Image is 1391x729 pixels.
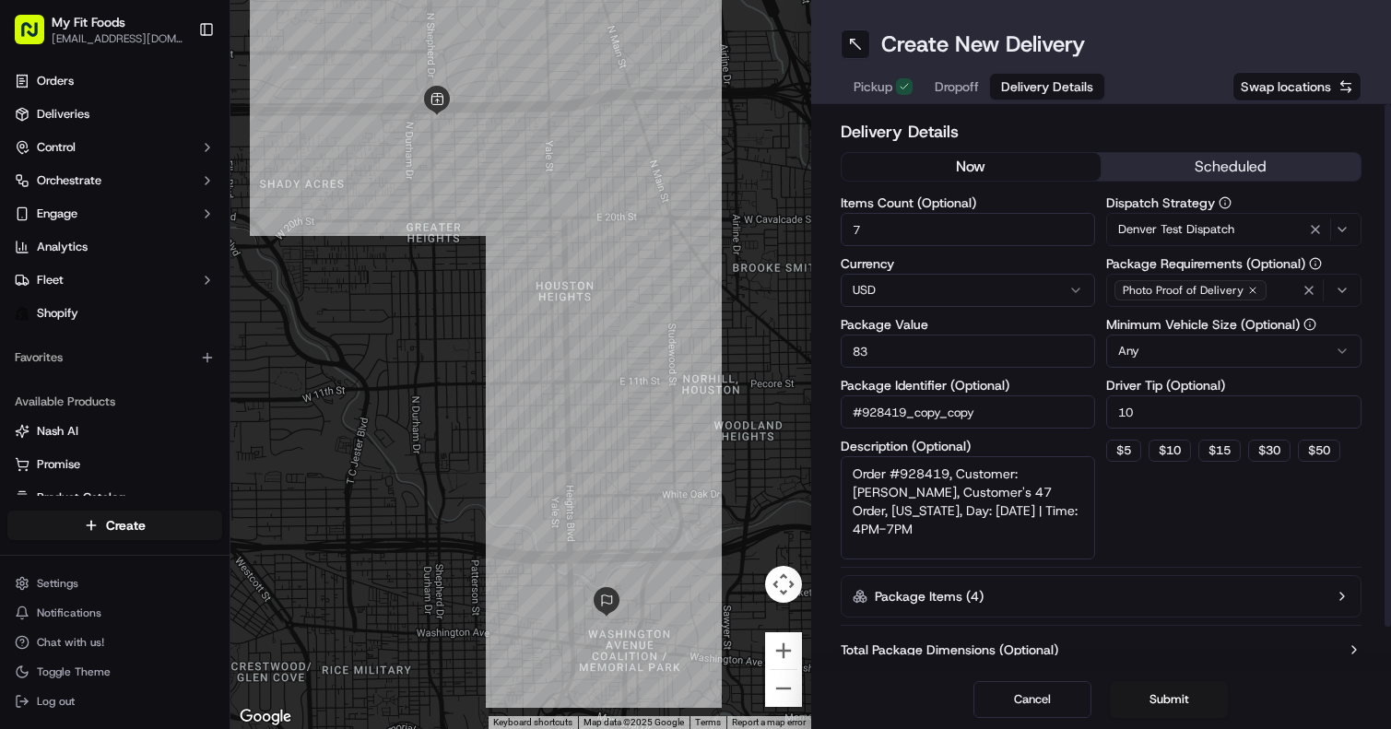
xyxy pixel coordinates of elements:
textarea: Order #928419, Customer: [PERSON_NAME], Customer's 47 Order, [US_STATE], Day: [DATE] | Time: 4PM-7PM [841,456,1096,559]
span: Swap locations [1241,77,1331,96]
span: My Fit Foods [52,13,125,31]
a: Orders [7,66,222,96]
span: Pylon [183,457,223,471]
button: [EMAIL_ADDRESS][DOMAIN_NAME] [52,31,183,46]
button: Engage [7,199,222,229]
input: Enter package value [841,335,1096,368]
button: Cancel [973,681,1091,718]
span: Product Catalog [37,489,125,506]
button: Toggle Theme [7,659,222,685]
img: Shopify logo [15,306,29,321]
a: Promise [15,456,215,473]
span: Shopify [37,305,78,322]
h2: Delivery Details [841,119,1362,145]
button: Start new chat [313,182,336,204]
span: Analytics [37,239,88,255]
img: Wisdom Oko [18,318,48,354]
button: $5 [1106,440,1141,462]
button: Zoom in [765,632,802,669]
input: Enter number of items [841,213,1096,246]
label: Dispatch Strategy [1106,196,1362,209]
label: Package Requirements (Optional) [1106,257,1362,270]
div: 💻 [156,414,171,429]
button: Nash AI [7,417,222,446]
button: Log out [7,688,222,714]
button: Package Requirements (Optional) [1309,257,1322,270]
span: Control [37,139,76,156]
button: Control [7,133,222,162]
button: Promise [7,450,222,479]
a: Open this area in Google Maps (opens a new window) [235,705,296,729]
span: Log out [37,694,75,709]
label: Package Value [841,318,1096,331]
span: [DATE] [210,335,248,350]
label: Items Count (Optional) [841,196,1096,209]
label: Package Items ( 4 ) [875,587,984,606]
button: Submit [1110,681,1228,718]
span: Settings [37,576,78,591]
img: Wisdom Oko [18,268,48,304]
button: $30 [1248,440,1291,462]
span: Wisdom [PERSON_NAME] [57,286,196,300]
span: Pickup [854,77,892,96]
label: Currency [841,257,1096,270]
button: Fleet [7,265,222,295]
img: 1736555255976-a54dd68f-1ca7-489b-9aae-adbdc363a1c4 [18,176,52,209]
button: $10 [1149,440,1191,462]
a: 📗Knowledge Base [11,405,148,438]
input: Got a question? Start typing here... [48,119,332,138]
h1: Create New Delivery [881,29,1085,59]
div: Past conversations [18,240,124,254]
span: Denver Test Dispatch [1118,221,1234,238]
span: Engage [37,206,77,222]
button: Denver Test Dispatch [1106,213,1362,246]
button: Minimum Vehicle Size (Optional) [1303,318,1316,331]
label: Package Identifier (Optional) [841,379,1096,392]
button: Chat with us! [7,629,222,655]
a: Report a map error [732,717,806,727]
label: Driver Tip (Optional) [1106,379,1362,392]
button: scheduled [1101,153,1361,181]
span: Wisdom [PERSON_NAME] [57,335,196,350]
span: Photo Proof of Delivery [1123,283,1244,298]
span: • [200,335,206,350]
a: Product Catalog [15,489,215,506]
img: 8571987876998_91fb9ceb93ad5c398215_72.jpg [39,176,72,209]
span: Notifications [37,606,101,620]
span: Map data ©2025 Google [584,717,684,727]
button: Swap locations [1232,72,1362,101]
input: Enter driver tip amount [1106,395,1362,429]
span: Dropoff [935,77,979,96]
p: Welcome 👋 [18,74,336,103]
button: Package Items (4) [841,575,1362,617]
span: Deliveries [37,106,89,123]
img: 1736555255976-a54dd68f-1ca7-489b-9aae-adbdc363a1c4 [37,287,52,301]
a: Terms (opens in new tab) [695,717,721,727]
div: 📗 [18,414,33,429]
button: Zoom out [765,670,802,707]
a: Analytics [7,232,222,262]
label: Minimum Vehicle Size (Optional) [1106,318,1362,331]
span: Promise [37,456,80,473]
button: Settings [7,570,222,596]
span: Orders [37,73,74,89]
button: $50 [1298,440,1340,462]
button: Orchestrate [7,166,222,195]
button: Photo Proof of Delivery [1106,274,1362,307]
span: Fleet [37,272,64,288]
button: Product Catalog [7,483,222,512]
div: Available Products [7,387,222,417]
div: Start new chat [83,176,302,194]
input: Enter package identifier [841,395,1096,429]
span: Create [106,516,146,535]
label: Total Package Dimensions (Optional) [841,641,1058,659]
button: See all [286,236,336,258]
div: Favorites [7,343,222,372]
img: 1736555255976-a54dd68f-1ca7-489b-9aae-adbdc363a1c4 [37,336,52,351]
label: Description (Optional) [841,440,1096,453]
span: Nash AI [37,423,78,440]
button: Create [7,511,222,540]
img: Google [235,705,296,729]
span: [DATE] [210,286,248,300]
